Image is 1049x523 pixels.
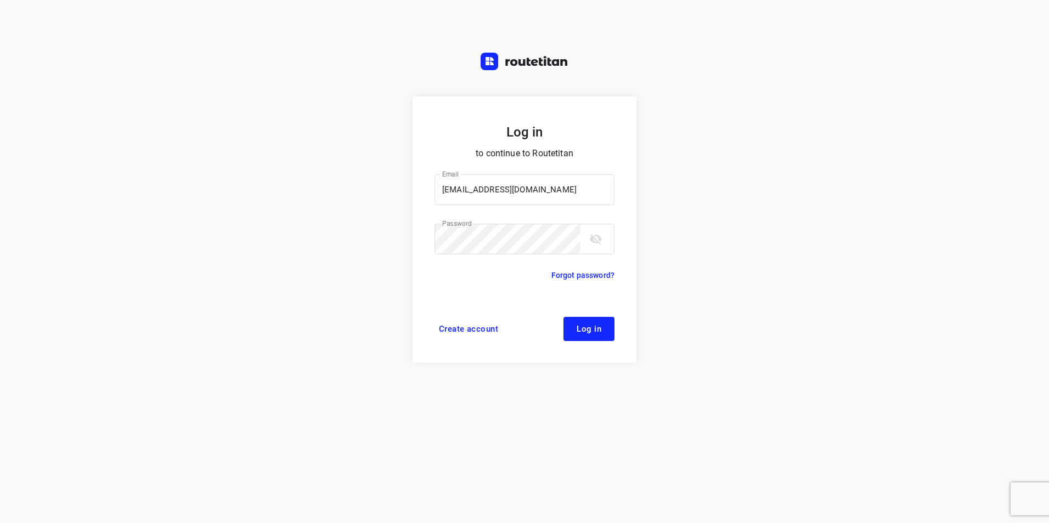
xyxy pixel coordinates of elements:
[439,325,498,333] span: Create account
[577,325,601,333] span: Log in
[551,269,614,282] a: Forgot password?
[481,53,568,73] a: Routetitan
[563,317,614,341] button: Log in
[435,317,503,341] a: Create account
[435,123,614,141] h5: Log in
[435,146,614,161] p: to continue to Routetitan
[585,228,607,250] button: toggle password visibility
[481,53,568,70] img: Routetitan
